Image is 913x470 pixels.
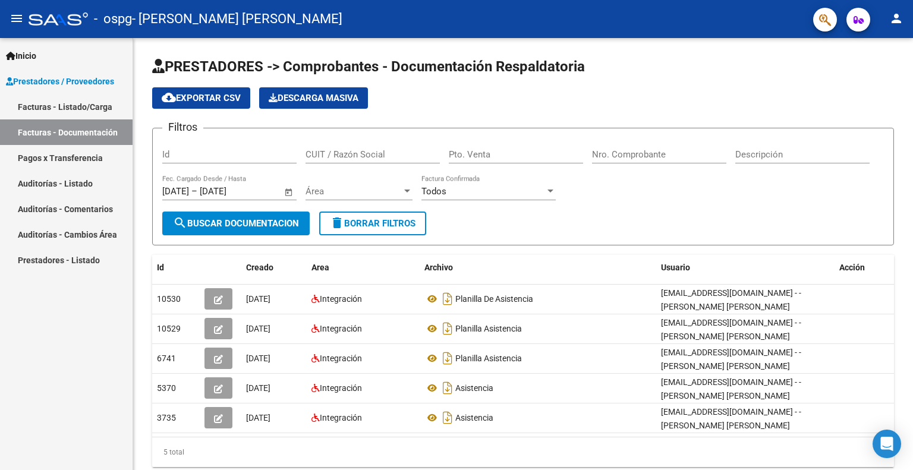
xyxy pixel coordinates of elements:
[246,413,270,422] span: [DATE]
[132,6,342,32] span: - [PERSON_NAME] [PERSON_NAME]
[306,186,402,197] span: Área
[246,324,270,333] span: [DATE]
[157,263,164,272] span: Id
[246,383,270,393] span: [DATE]
[162,90,176,105] mat-icon: cloud_download
[307,255,420,280] datatable-header-cell: Area
[440,319,455,338] i: Descargar documento
[440,289,455,308] i: Descargar documento
[6,49,36,62] span: Inicio
[656,255,835,280] datatable-header-cell: Usuario
[162,186,189,197] input: Fecha inicio
[440,349,455,368] i: Descargar documento
[173,218,299,229] span: Buscar Documentacion
[152,87,250,109] button: Exportar CSV
[440,408,455,427] i: Descargar documento
[162,119,203,135] h3: Filtros
[455,413,493,422] span: Asistencia
[152,255,200,280] datatable-header-cell: Id
[330,216,344,230] mat-icon: delete
[10,11,24,26] mat-icon: menu
[661,348,801,371] span: [EMAIL_ADDRESS][DOMAIN_NAME] - - [PERSON_NAME] [PERSON_NAME]
[424,263,453,272] span: Archivo
[246,263,273,272] span: Creado
[661,318,801,341] span: [EMAIL_ADDRESS][DOMAIN_NAME] - - [PERSON_NAME] [PERSON_NAME]
[157,324,181,333] span: 10529
[661,263,690,272] span: Usuario
[320,383,362,393] span: Integración
[162,93,241,103] span: Exportar CSV
[661,377,801,400] span: [EMAIL_ADDRESS][DOMAIN_NAME] - - [PERSON_NAME] [PERSON_NAME]
[873,430,901,458] div: Open Intercom Messenger
[320,324,362,333] span: Integración
[246,294,270,304] span: [DATE]
[455,383,493,393] span: Asistencia
[889,11,903,26] mat-icon: person
[455,294,533,304] span: Planilla De Asistencia
[835,255,894,280] datatable-header-cell: Acción
[157,294,181,304] span: 10530
[94,6,132,32] span: - ospg
[320,354,362,363] span: Integración
[330,218,415,229] span: Borrar Filtros
[269,93,358,103] span: Descarga Masiva
[241,255,307,280] datatable-header-cell: Creado
[282,185,296,199] button: Open calendar
[200,186,257,197] input: Fecha fin
[421,186,446,197] span: Todos
[157,354,176,363] span: 6741
[319,212,426,235] button: Borrar Filtros
[420,255,656,280] datatable-header-cell: Archivo
[839,263,865,272] span: Acción
[173,216,187,230] mat-icon: search
[152,437,894,467] div: 5 total
[455,354,522,363] span: Planilla Asistencia
[157,383,176,393] span: 5370
[157,413,176,422] span: 3735
[162,212,310,235] button: Buscar Documentacion
[320,413,362,422] span: Integración
[440,378,455,398] i: Descargar documento
[455,324,522,333] span: Planilla Asistencia
[259,87,368,109] app-download-masive: Descarga masiva de comprobantes (adjuntos)
[152,58,585,75] span: PRESTADORES -> Comprobantes - Documentación Respaldatoria
[661,288,801,311] span: [EMAIL_ADDRESS][DOMAIN_NAME] - - [PERSON_NAME] [PERSON_NAME]
[661,407,801,430] span: [EMAIL_ADDRESS][DOMAIN_NAME] - - [PERSON_NAME] [PERSON_NAME]
[6,75,114,88] span: Prestadores / Proveedores
[259,87,368,109] button: Descarga Masiva
[191,186,197,197] span: –
[320,294,362,304] span: Integración
[311,263,329,272] span: Area
[246,354,270,363] span: [DATE]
